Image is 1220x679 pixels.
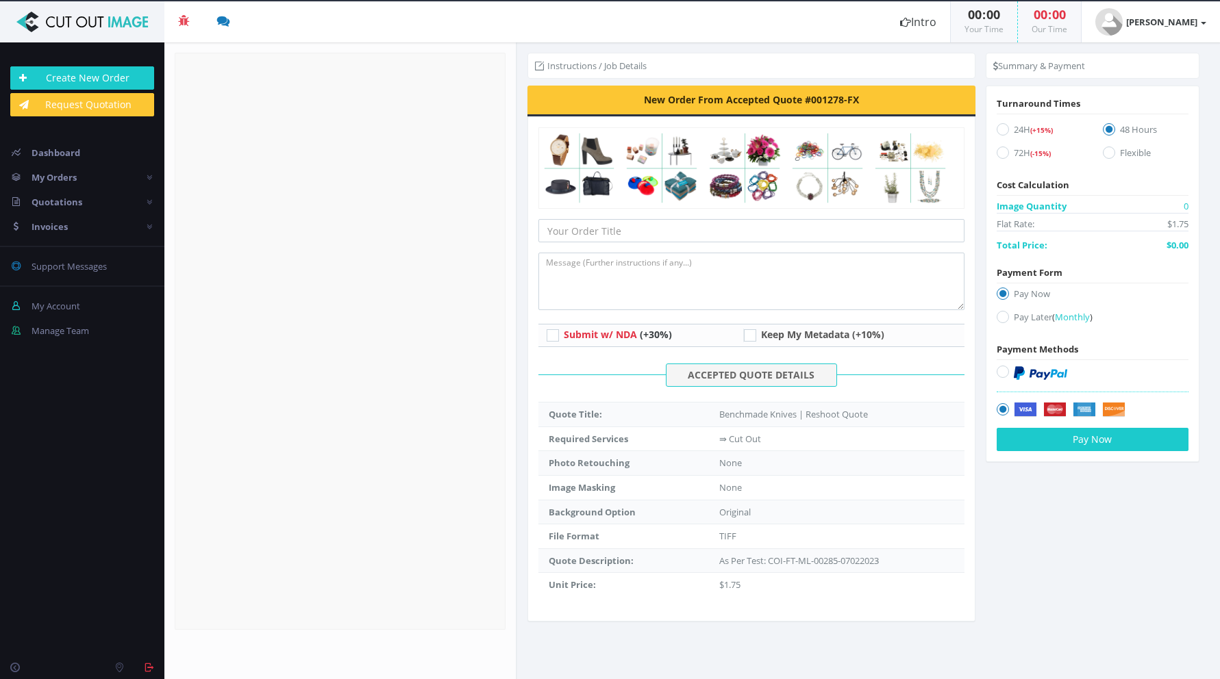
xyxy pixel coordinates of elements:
a: (-15%) [1030,146,1051,159]
td: Benchmade Knives | Reshoot Quote [709,402,964,427]
span: Turnaround Times [997,97,1080,110]
label: Pay Later [997,310,1188,329]
img: user_default.jpg [1095,8,1123,36]
span: Dashboard [32,146,80,159]
span: Submit w/ NDA [564,328,637,341]
strong: File Format [549,530,599,542]
div: New Order From Accepted Quote #001278-FX [527,86,975,116]
td: ⇛ Cut Out [709,426,964,451]
span: Details [1030,125,1053,135]
span: $0.00 [1167,238,1188,252]
span: Cost Calculation [997,179,1069,191]
img: Cut Out Image [10,12,154,32]
span: $1.75 [1167,217,1188,231]
span: : [982,6,986,23]
strong: [PERSON_NAME] [1126,16,1197,28]
label: 72H [997,146,1082,164]
a: Submit w/ NDA (+30%) [564,328,672,341]
span: ACCEPTED QUOTE DETAILS [666,363,837,387]
strong: Quote Title: [549,408,602,420]
a: (Monthly) [1052,311,1093,323]
span: (+30%) [640,328,672,341]
strong: Image Masking [549,481,615,494]
td: $1.75 [709,573,964,597]
span: Keep My Metadata (+10%) [761,328,884,341]
button: Pay Now [997,428,1188,451]
strong: Required Services [549,433,628,445]
td: None [709,451,964,476]
strong: Unit Price: [549,578,596,591]
span: 00 [986,6,1000,23]
td: Original [709,500,964,524]
td: TIFF [709,524,964,549]
strong: Photo Retouching [549,457,630,469]
span: My Orders [32,171,77,183]
span: Support Messages [32,260,107,272]
li: Summary & Payment [993,59,1085,73]
span: Payment Methods [997,343,1078,355]
a: [PERSON_NAME] [1082,1,1220,42]
span: Flat Rate: [997,217,1034,231]
td: None [709,476,964,500]
span: 0 [1184,199,1188,213]
span: 00 [1034,6,1047,23]
span: 00 [1052,6,1066,23]
strong: Quote Description: [549,554,634,567]
img: Securely by Stripe [1014,402,1125,418]
label: Standard TAT [1103,123,1188,141]
span: My Account [32,300,80,312]
span: Manage Team [32,324,89,337]
a: Request Quotation [10,93,154,116]
span: : [1047,6,1052,23]
span: 00 [968,6,982,23]
label: Pay Now [997,287,1188,305]
a: Create New Order [10,66,154,90]
li: Instructions / Job Details [535,59,647,73]
label: Flex. 6H-72H [1103,146,1188,164]
a: (+15%) [1030,123,1053,136]
span: Quotations [32,196,82,208]
td: As Per Test: COI-FT-ML-00285-07022023 [709,548,964,573]
input: Your Order Title [538,219,964,242]
span: Total Price: [997,238,1047,252]
span: Payment Form [997,266,1062,279]
strong: Background Option [549,506,636,518]
span: Image Quantity [997,199,1067,213]
small: Your Time [964,23,1004,35]
small: Our Time [1032,23,1067,35]
span: Invoices [32,220,68,233]
span: Details [1030,149,1051,158]
span: Monthly [1055,311,1090,323]
img: PayPal [1014,366,1067,380]
a: Intro [886,1,950,42]
label: 24H [997,123,1082,141]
